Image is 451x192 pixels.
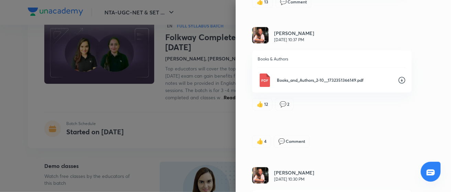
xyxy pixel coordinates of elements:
p: Books_and_Authors_2-10__1732351366149.pdf [277,77,392,83]
p: [DATE] 10:37 PM [274,37,314,43]
p: [DATE] 10:30 PM [274,177,314,183]
span: like [257,138,263,145]
span: 12 [264,101,268,108]
span: Comment [286,138,305,145]
p: Books & Authors [258,56,406,62]
h6: [PERSON_NAME] [274,169,314,177]
span: 4 [264,138,267,145]
h6: [PERSON_NAME] [274,30,314,37]
img: Pdf [258,74,271,87]
span: comment [278,138,285,145]
img: Avatar [252,167,269,184]
span: comment [280,101,286,108]
img: Avatar [252,27,269,44]
span: 2 [287,101,289,108]
span: like [257,101,263,108]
